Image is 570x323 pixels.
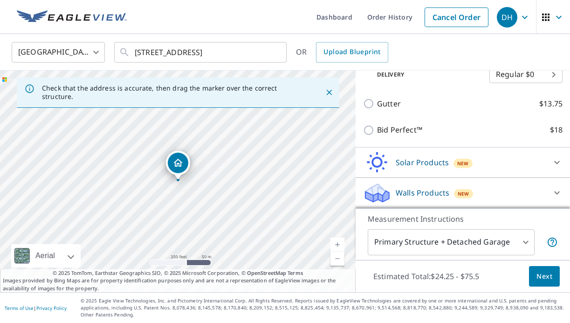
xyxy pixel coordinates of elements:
[363,151,563,174] div: Solar ProductsNew
[363,182,563,204] div: Walls ProductsNew
[330,252,344,266] a: Current Level 17, Zoom Out
[457,160,469,167] span: New
[366,266,487,287] p: Estimated Total: $24.25 - $75.5
[17,10,127,24] img: EV Logo
[363,70,489,79] p: Delivery
[323,46,380,58] span: Upload Blueprint
[135,39,268,65] input: Search by address or latitude-longitude
[536,271,552,282] span: Next
[247,269,286,276] a: OpenStreetMap
[547,237,558,248] span: Your report will include the primary structure and a detached garage if one exists.
[81,297,565,318] p: © 2025 Eagle View Technologies, Inc. and Pictometry International Corp. All Rights Reserved. Repo...
[5,305,34,311] a: Terms of Use
[323,86,335,98] button: Close
[296,42,388,63] div: OR
[33,244,58,267] div: Aerial
[11,244,81,267] div: Aerial
[539,98,563,110] p: $13.75
[497,7,517,28] div: DH
[489,62,563,88] div: Regular $0
[529,266,560,287] button: Next
[288,269,303,276] a: Terms
[396,157,449,168] p: Solar Products
[368,229,535,255] div: Primary Structure + Detached Garage
[53,269,303,277] span: © 2025 TomTom, Earthstar Geographics SIO, © 2025 Microsoft Corporation, ©
[330,238,344,252] a: Current Level 17, Zoom In
[377,124,422,136] p: Bid Perfect™
[458,190,469,197] span: New
[42,84,308,101] p: Check that the address is accurate, then drag the marker over the correct structure.
[425,7,488,27] a: Cancel Order
[316,42,388,63] a: Upload Blueprint
[377,98,401,110] p: Gutter
[36,305,67,311] a: Privacy Policy
[5,305,67,311] p: |
[368,213,558,225] p: Measurement Instructions
[12,39,105,65] div: [GEOGRAPHIC_DATA]
[166,151,190,180] div: Dropped pin, building 1, Residential property, 637 Robertsville Rd Oak Ridge, TN 37830
[550,124,563,136] p: $18
[396,187,449,198] p: Walls Products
